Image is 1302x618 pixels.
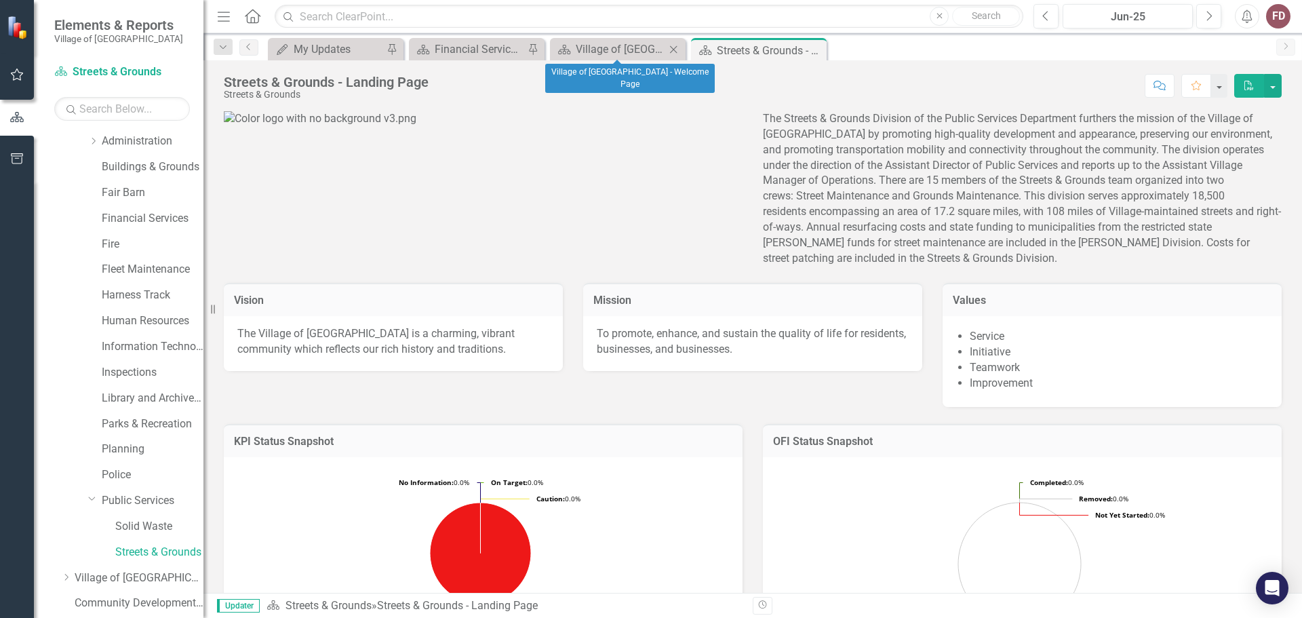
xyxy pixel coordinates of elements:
[102,237,203,252] a: Fire
[102,313,203,329] a: Human Resources
[102,391,203,406] a: Library and Archives Services
[1266,4,1290,28] button: FD
[970,345,1268,360] li: Initiative
[102,159,203,175] a: Buildings & Grounds
[491,478,528,487] tspan: On Target:
[102,493,203,509] a: Public Services
[970,376,1268,391] li: Improvement
[399,478,454,487] tspan: No Information:
[1079,494,1128,503] text: 0.0%
[491,478,543,487] text: 0.0%
[54,17,183,33] span: Elements & Reports
[102,339,203,355] a: Information Technology
[553,41,665,58] a: Village of [GEOGRAPHIC_DATA] - Welcome Page
[972,10,1001,21] span: Search
[763,111,1282,266] p: The Streets & Grounds Division of the Public Services Department furthers the mission of the Vill...
[1063,4,1193,28] button: Jun-25
[1067,9,1188,25] div: Jun-25
[102,211,203,227] a: Financial Services
[115,519,203,535] a: Solid Waste
[1030,478,1084,487] text: 0.0%
[224,111,416,127] img: Color logo with no background v3.png
[545,64,715,93] div: Village of [GEOGRAPHIC_DATA] - Welcome Page
[1095,510,1165,520] text: 0.0%
[430,503,531,604] path: Below Plan, 1.
[54,33,183,44] small: Village of [GEOGRAPHIC_DATA]
[1079,494,1113,503] tspan: Removed:
[1095,510,1149,520] tspan: Not Yet Started:
[237,326,549,358] p: The Village of [GEOGRAPHIC_DATA] is a charming, vibrant community which reflects our rich history...
[267,598,743,614] div: »
[102,365,203,381] a: Inspections
[217,599,260,613] span: Updater
[224,75,429,90] div: Streets & Grounds - Landing Page
[593,294,912,307] h3: Mission
[1030,478,1068,487] tspan: Completed:
[970,329,1268,345] li: Service
[377,599,538,612] div: Streets & Grounds - Landing Page
[536,494,580,503] text: 0.0%
[435,41,524,58] div: Financial Services - Landing Page
[75,571,203,586] a: Village of [GEOGRAPHIC_DATA] FY26
[412,41,524,58] a: Financial Services - Landing Page
[285,599,372,612] a: Streets & Grounds
[102,442,203,457] a: Planning
[102,262,203,277] a: Fleet Maintenance
[5,14,31,40] img: ClearPoint Strategy
[294,41,383,58] div: My Updates
[102,288,203,303] a: Harness Track
[271,41,383,58] a: My Updates
[952,7,1020,26] button: Search
[102,417,203,432] a: Parks & Recreation
[970,360,1268,376] li: Teamwork
[234,294,553,307] h3: Vision
[75,596,203,611] a: Community Development FY26
[717,42,823,59] div: Streets & Grounds - Landing Page
[234,436,732,448] h3: KPI Status Snapshot
[102,185,203,201] a: Fair Barn
[953,294,1271,307] h3: Values
[224,90,429,100] div: Streets & Grounds
[597,326,909,358] p: To promote, enhance, and sustain the quality of life for residents, businesses, and businesses.
[399,478,469,487] text: 0.0%
[275,5,1023,28] input: Search ClearPoint...
[536,494,565,503] tspan: Caution:
[102,467,203,483] a: Police
[1256,572,1288,604] div: Open Intercom Messenger
[576,41,665,58] div: Village of [GEOGRAPHIC_DATA] - Welcome Page
[115,545,203,560] a: Streets & Grounds
[102,134,203,149] a: Administration
[773,436,1271,448] h3: OFI Status Snapshot
[54,97,190,121] input: Search Below...
[54,64,190,80] a: Streets & Grounds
